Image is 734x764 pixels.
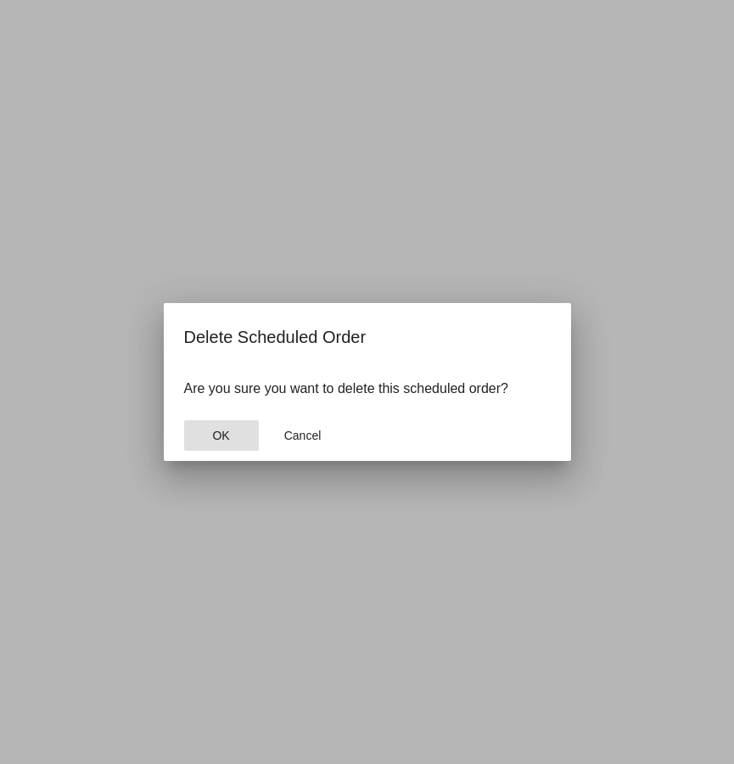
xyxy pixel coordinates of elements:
[212,429,229,442] span: OK
[284,429,322,442] span: Cancel
[184,420,259,451] button: Close dialog
[184,323,551,351] h2: Delete Scheduled Order
[184,381,551,396] p: Are you sure you want to delete this scheduled order?
[266,420,340,451] button: Close dialog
